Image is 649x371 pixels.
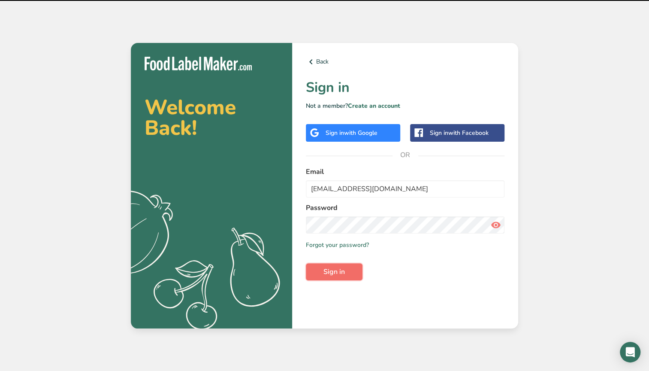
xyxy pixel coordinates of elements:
p: Not a member? [306,101,504,110]
div: Open Intercom Messenger [620,342,640,362]
img: Food Label Maker [145,57,252,71]
span: OR [392,142,418,168]
a: Forgot your password? [306,240,369,249]
h1: Sign in [306,77,504,98]
span: Sign in [323,267,345,277]
a: Back [306,57,504,67]
div: Sign in [430,128,489,137]
a: Create an account [348,102,400,110]
label: Email [306,167,504,177]
label: Password [306,203,504,213]
span: with Google [344,129,377,137]
span: with Facebook [448,129,489,137]
button: Sign in [306,263,362,280]
input: Enter Your Email [306,180,504,198]
div: Sign in [326,128,377,137]
h2: Welcome Back! [145,97,278,138]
